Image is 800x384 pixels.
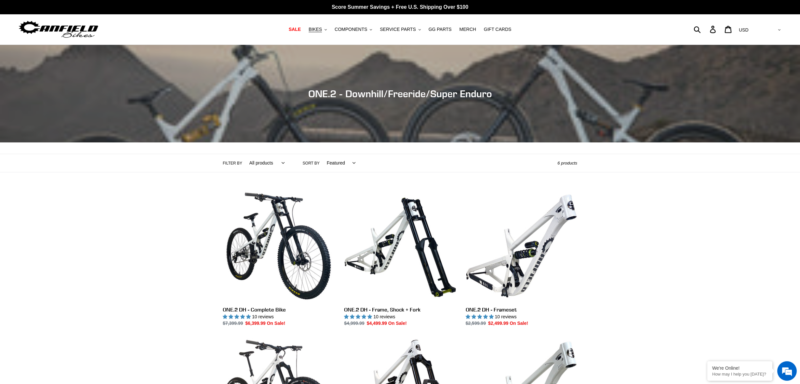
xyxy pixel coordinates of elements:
label: Sort by [303,160,320,166]
img: Canfield Bikes [18,19,99,40]
button: BIKES [305,25,330,34]
span: GG PARTS [429,27,452,32]
div: We're Online! [712,365,767,371]
span: COMPONENTS [335,27,367,32]
button: SERVICE PARTS [377,25,424,34]
span: GIFT CARDS [484,27,512,32]
a: SALE [286,25,304,34]
input: Search [697,22,714,36]
span: SALE [289,27,301,32]
label: Filter by [223,160,242,166]
span: MERCH [460,27,476,32]
p: How may I help you today? [712,372,767,377]
button: COMPONENTS [331,25,375,34]
span: SERVICE PARTS [380,27,416,32]
span: ONE.2 - Downhill/Freeride/Super Enduro [308,88,492,99]
a: GIFT CARDS [481,25,515,34]
a: GG PARTS [425,25,455,34]
span: 6 products [557,161,577,166]
span: BIKES [309,27,322,32]
a: MERCH [456,25,479,34]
